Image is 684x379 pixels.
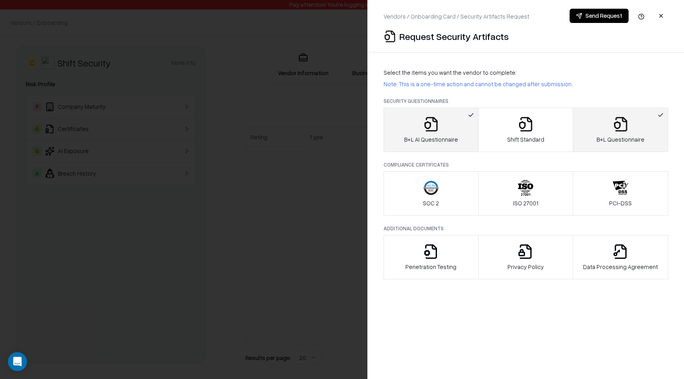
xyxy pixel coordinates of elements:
[573,171,668,216] button: PCI-DSS
[384,12,529,21] p: Vendors / Onboarding Card / Security Artifacts Request
[399,30,509,43] p: Request Security Artifacts
[583,263,658,271] p: Data Processing Agreement
[384,225,668,232] p: Additional Documents
[384,108,479,152] button: B+L AI Questionnaire
[507,263,544,271] p: Privacy Policy
[384,98,668,104] p: Security Questionnaires
[405,263,456,271] p: Penetration Testing
[573,108,668,152] button: B+L Questionnaire
[384,171,479,216] button: SOC 2
[478,108,574,152] button: Shift Standard
[478,171,574,216] button: ISO 27001
[513,199,538,207] p: ISO 27001
[404,135,458,144] p: B+L AI Questionnaire
[573,235,668,279] button: Data Processing Agreement
[384,161,668,168] p: Compliance Certificates
[423,199,439,207] p: SOC 2
[570,9,629,23] button: Send Request
[609,199,632,207] p: PCI-DSS
[384,235,479,279] button: Penetration Testing
[384,68,668,77] p: Select the items you want the vendor to complete:
[597,135,644,144] p: B+L Questionnaire
[384,80,668,88] p: Note: This is a one-time action and cannot be changed after submission.
[478,235,574,279] button: Privacy Policy
[507,135,544,144] p: Shift Standard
